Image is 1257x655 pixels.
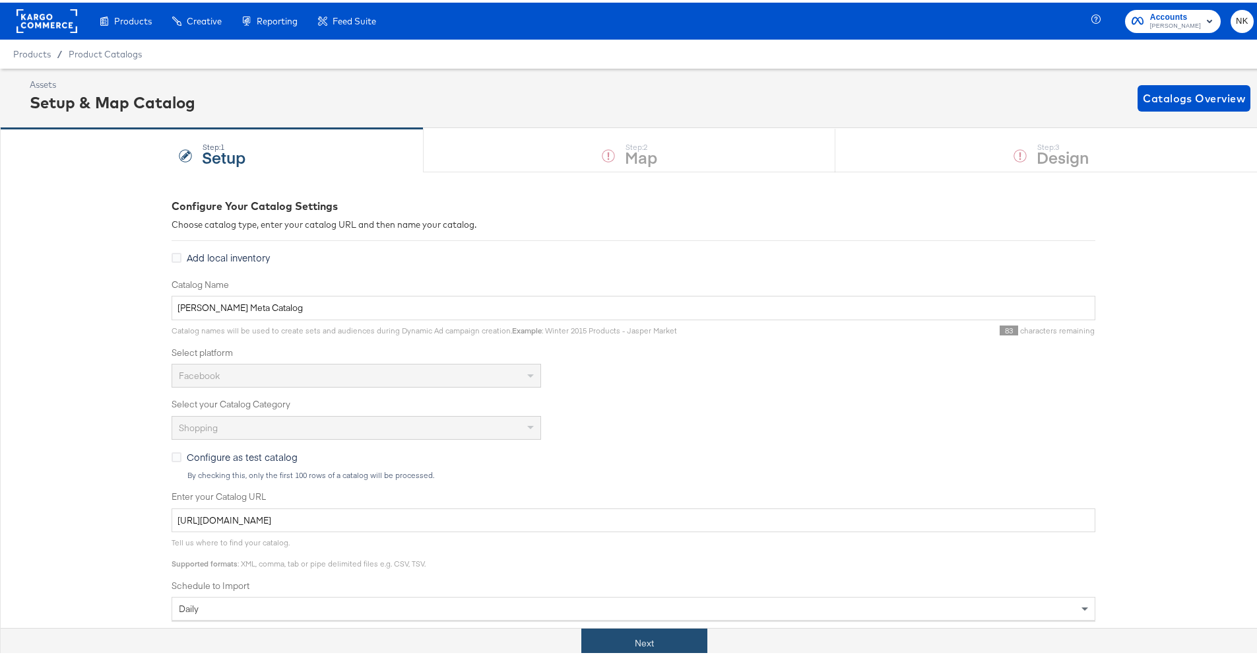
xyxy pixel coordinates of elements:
a: Product Catalogs [69,46,142,57]
div: Assets [30,76,195,88]
span: / [51,46,69,57]
span: Reporting [257,13,298,24]
span: Products [114,13,152,24]
span: Creative [187,13,222,24]
span: Feed Suite [333,13,376,24]
span: Facebook [179,367,220,379]
div: By checking this, only the first 100 rows of a catalog will be processed. [187,468,1095,477]
div: characters remaining [677,323,1095,333]
span: Tell us where to find your catalog. : XML, comma, tab or pipe delimited files e.g. CSV, TSV. [172,535,426,566]
span: Products [13,46,51,57]
label: Schedule to Import [172,577,1095,590]
strong: Supported formats [172,556,238,566]
div: Choose catalog type, enter your catalog URL and then name your catalog. [172,216,1095,228]
label: Select platform [172,344,1095,357]
span: Catalogs Overview [1143,86,1245,105]
span: Accounts [1150,8,1201,22]
span: [PERSON_NAME] [1150,18,1201,29]
div: Step: 1 [202,140,245,149]
div: Configure Your Catalog Settings [172,196,1095,211]
label: Catalog Name [172,276,1095,289]
span: Catalog names will be used to create sets and audiences during Dynamic Ad campaign creation. : Wi... [172,323,677,333]
span: Configure as test catalog [187,448,298,461]
span: Shopping [179,419,218,431]
span: 83 [1000,323,1018,333]
input: Enter Catalog URL, e.g. http://www.example.com/products.xml [172,506,1095,530]
input: Name your catalog e.g. My Dynamic Product Catalog [172,293,1095,318]
label: Select your Catalog Category [172,396,1095,408]
button: NK [1231,7,1254,30]
span: NK [1236,11,1248,26]
button: Catalogs Overview [1138,83,1250,109]
label: Enter your Catalog URL [172,488,1095,500]
span: Add local inventory [187,248,270,261]
strong: Setup [202,143,245,165]
button: Accounts[PERSON_NAME] [1125,7,1221,30]
span: daily [179,600,199,612]
strong: Example [512,323,542,333]
div: Setup & Map Catalog [30,88,195,111]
